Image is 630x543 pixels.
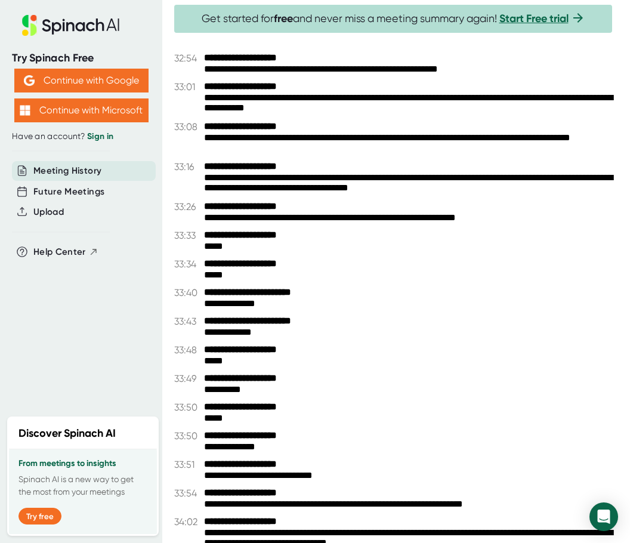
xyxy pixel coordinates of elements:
[33,245,86,259] span: Help Center
[174,316,201,327] span: 33:43
[33,164,101,178] button: Meeting History
[174,459,201,470] span: 33:51
[24,75,35,86] img: Aehbyd4JwY73AAAAAElFTkSuQmCC
[174,373,201,384] span: 33:49
[18,508,61,525] button: Try free
[274,12,293,25] b: free
[174,287,201,298] span: 33:40
[589,502,618,531] div: Open Intercom Messenger
[18,473,147,498] p: Spinach AI is a new way to get the most from your meetings
[12,131,150,142] div: Have an account?
[202,12,585,26] span: Get started for and never miss a meeting summary again!
[87,131,113,141] a: Sign in
[174,81,201,92] span: 33:01
[174,230,201,241] span: 33:33
[18,425,116,442] h2: Discover Spinach AI
[174,121,201,132] span: 33:08
[33,185,104,199] button: Future Meetings
[174,161,201,172] span: 33:16
[174,201,201,212] span: 33:26
[174,488,201,499] span: 33:54
[12,51,150,65] div: Try Spinach Free
[174,402,201,413] span: 33:50
[174,53,201,64] span: 32:54
[499,12,569,25] a: Start Free trial
[174,430,201,442] span: 33:50
[174,258,201,270] span: 33:34
[33,245,98,259] button: Help Center
[14,98,149,122] button: Continue with Microsoft
[174,344,201,356] span: 33:48
[14,69,149,92] button: Continue with Google
[18,459,147,468] h3: From meetings to insights
[33,205,64,219] button: Upload
[174,516,201,527] span: 34:02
